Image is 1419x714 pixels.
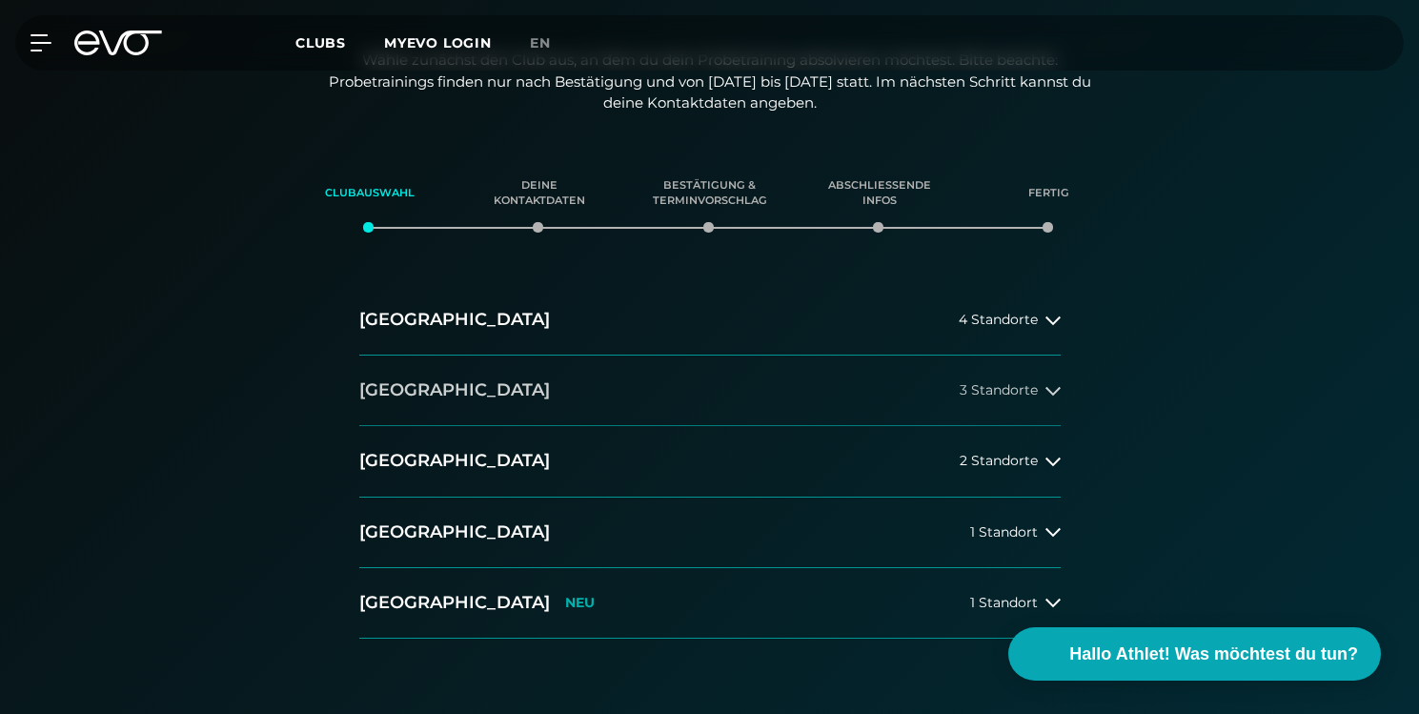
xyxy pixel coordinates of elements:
[359,498,1061,568] button: [GEOGRAPHIC_DATA]1 Standort
[648,168,770,219] div: Bestätigung & Terminvorschlag
[530,34,551,51] span: en
[359,356,1061,426] button: [GEOGRAPHIC_DATA]3 Standorte
[988,168,1110,219] div: Fertig
[970,596,1038,610] span: 1 Standort
[359,520,550,544] h2: [GEOGRAPHIC_DATA]
[359,449,550,473] h2: [GEOGRAPHIC_DATA]
[478,168,600,219] div: Deine Kontaktdaten
[960,383,1038,398] span: 3 Standorte
[970,525,1038,540] span: 1 Standort
[359,426,1061,497] button: [GEOGRAPHIC_DATA]2 Standorte
[359,308,550,332] h2: [GEOGRAPHIC_DATA]
[819,168,941,219] div: Abschließende Infos
[359,568,1061,639] button: [GEOGRAPHIC_DATA]NEU1 Standort
[359,285,1061,356] button: [GEOGRAPHIC_DATA]4 Standorte
[565,595,595,611] p: NEU
[1008,627,1381,681] button: Hallo Athlet! Was möchtest du tun?
[960,454,1038,468] span: 2 Standorte
[309,168,431,219] div: Clubauswahl
[359,378,550,402] h2: [GEOGRAPHIC_DATA]
[359,591,550,615] h2: [GEOGRAPHIC_DATA]
[295,33,384,51] a: Clubs
[1069,642,1358,667] span: Hallo Athlet! Was möchtest du tun?
[295,34,346,51] span: Clubs
[384,34,492,51] a: MYEVO LOGIN
[530,32,574,54] a: en
[959,313,1038,327] span: 4 Standorte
